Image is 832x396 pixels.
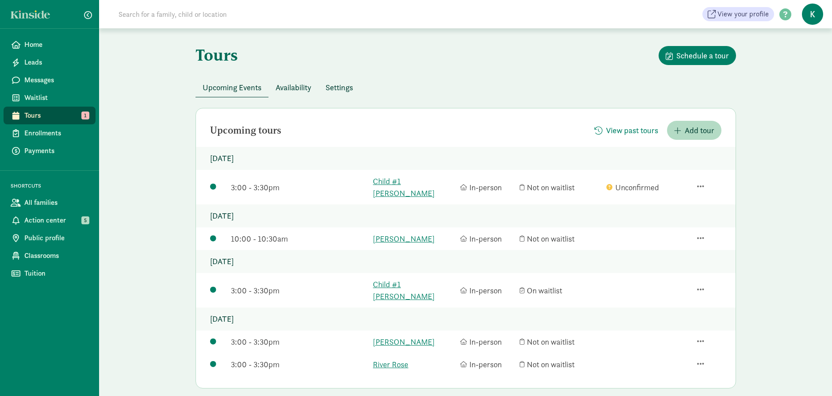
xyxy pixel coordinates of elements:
a: [PERSON_NAME] [373,336,456,348]
span: Enrollments [24,128,88,138]
span: 1 [81,111,89,119]
h1: Tours [196,46,238,64]
a: Classrooms [4,247,96,265]
a: Messages [4,71,96,89]
div: In-person [460,285,515,296]
div: In-person [460,358,515,370]
p: [DATE] [196,250,736,273]
button: View past tours [587,121,665,140]
a: Leads [4,54,96,71]
a: Waitlist [4,89,96,107]
div: Not on waitlist [520,181,602,193]
div: Not on waitlist [520,233,602,245]
div: Not on waitlist [520,358,602,370]
a: All families [4,194,96,211]
a: River Rose [373,358,456,370]
p: [DATE] [196,204,736,227]
a: Tuition [4,265,96,282]
span: Waitlist [24,92,88,103]
a: Child #1 [PERSON_NAME] [373,278,456,302]
button: Availability [268,78,318,97]
div: In-person [460,233,515,245]
span: Payments [24,146,88,156]
h2: Upcoming tours [210,125,281,136]
span: Public profile [24,233,88,243]
button: Settings [318,78,360,97]
span: All families [24,197,88,208]
div: 3:00 - 3:30pm [231,181,368,193]
a: View your profile [702,7,774,21]
span: Leads [24,57,88,68]
a: [PERSON_NAME] [373,233,456,245]
iframe: Chat Widget [788,354,832,396]
span: Classrooms [24,250,88,261]
span: Availability [276,81,311,93]
button: Upcoming Events [196,78,268,97]
div: 3:00 - 3:30pm [231,285,368,296]
button: Add tour [667,121,721,140]
a: Home [4,36,96,54]
p: [DATE] [196,308,736,331]
div: 3:00 - 3:30pm [231,358,368,370]
div: On waitlist [520,285,602,296]
span: 5 [81,216,89,224]
span: View your profile [717,9,769,19]
div: In-person [460,181,515,193]
a: Payments [4,142,96,160]
span: Schedule a tour [676,50,729,62]
a: Enrollments [4,124,96,142]
div: 3:00 - 3:30pm [231,336,368,348]
a: Tours 1 [4,107,96,124]
a: View past tours [587,126,665,136]
span: K [802,4,823,25]
div: In-person [460,336,515,348]
div: Unconfirmed [606,181,689,193]
span: Messages [24,75,88,85]
input: Search for a family, child or location [113,5,361,23]
p: [DATE] [196,147,736,170]
span: View past tours [606,124,658,136]
span: Action center [24,215,88,226]
span: Tuition [24,268,88,279]
div: 10:00 - 10:30am [231,233,368,245]
span: Add tour [685,124,714,136]
span: Home [24,39,88,50]
span: Tours [24,110,88,121]
a: Child #1 [PERSON_NAME] [373,175,456,199]
span: Upcoming Events [203,81,261,93]
a: Public profile [4,229,96,247]
button: Schedule a tour [659,46,736,65]
a: Action center 5 [4,211,96,229]
span: Settings [326,81,353,93]
div: Not on waitlist [520,336,602,348]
